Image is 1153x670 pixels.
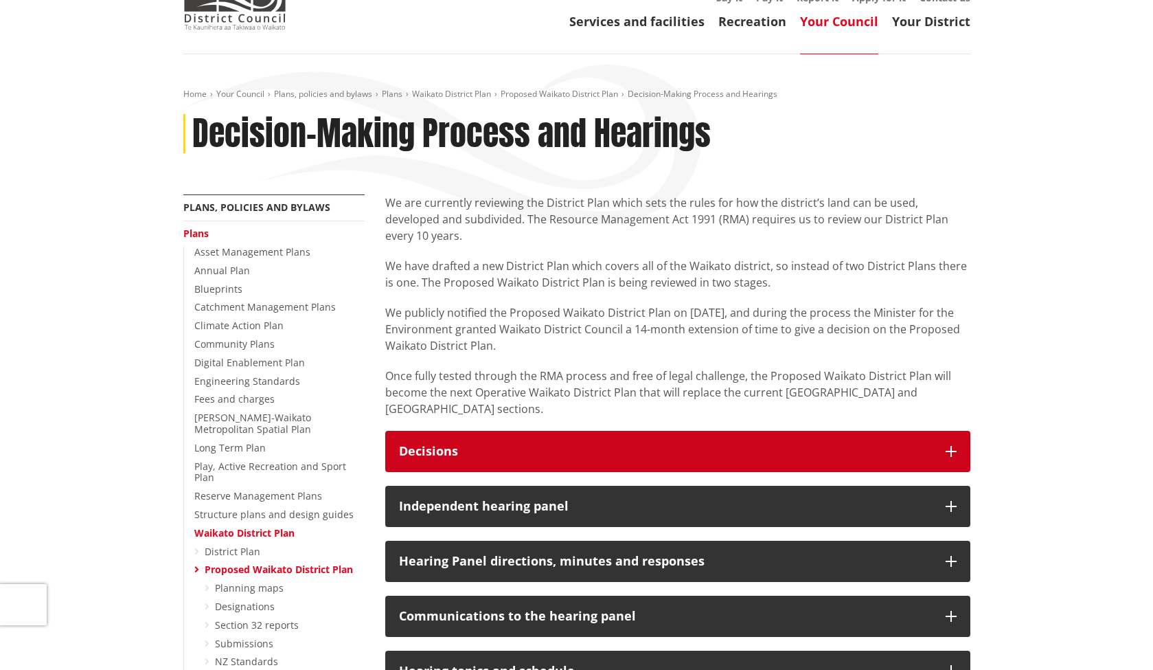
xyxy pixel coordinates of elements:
a: Long Term Plan [194,441,266,454]
a: Catchment Management Plans [194,300,336,313]
h3: Hearing Panel directions, minutes and responses [399,555,932,568]
a: Your Council [800,13,878,30]
button: Communications to the hearing panel [385,596,970,637]
button: Decisions [385,431,970,472]
a: Digital Enablement Plan [194,356,305,369]
a: Community Plans [194,337,275,350]
span: We are currently reviewing the District Plan which sets the rules for how the district’s land can... [385,195,948,243]
button: Hearing Panel directions, minutes and responses [385,541,970,582]
a: Engineering Standards [194,375,300,388]
a: Waikato District Plan [194,526,295,539]
p: We have drafted a new District Plan which covers all of the Waikato district, so instead of two D... [385,258,970,291]
h3: Decisions [399,445,932,458]
h1: Decision-Making Process and Hearings [192,114,711,154]
a: Section 32 reports [215,618,299,632]
a: Structure plans and design guides [194,508,354,521]
p: We publicly notified the Proposed Waikato District Plan on [DATE], and during the process the Min... [385,304,970,354]
a: Home [183,88,207,100]
a: Blueprints [194,282,242,295]
a: Play, Active Recreation and Sport Plan [194,460,346,484]
a: Services and facilities [569,13,705,30]
button: Independent hearing panel [385,486,970,527]
a: NZ Standards [215,655,278,668]
a: Proposed Waikato District Plan [205,563,353,576]
iframe: Messenger Launcher [1090,612,1139,662]
a: Climate Action Plan [194,319,284,332]
span: Decision-Making Process and Hearings [628,88,777,100]
a: Plans, policies and bylaws [183,201,330,214]
a: Plans, policies and bylaws [274,88,372,100]
a: Asset Management Plans [194,245,310,258]
a: District Plan [205,545,260,558]
p: Once fully tested through the RMA process and free of legal challenge, the Proposed Waikato Distr... [385,368,970,417]
a: [PERSON_NAME]-Waikato Metropolitan Spatial Plan [194,411,311,436]
a: Your Council [216,88,264,100]
a: Waikato District Plan [412,88,491,100]
h3: Communications to the hearing panel [399,610,932,623]
a: Recreation [718,13,786,30]
a: Plans [382,88,402,100]
a: Planning maps [215,581,284,594]
a: Proposed Waikato District Plan [501,88,618,100]
nav: breadcrumb [183,89,970,100]
a: Annual Plan [194,264,250,277]
a: Fees and charges [194,392,275,405]
a: Your District [892,13,970,30]
a: Submissions [215,637,273,650]
a: Reserve Management Plans [194,489,322,502]
h3: Independent hearing panel [399,500,932,513]
a: Designations [215,600,275,613]
a: Plans [183,227,209,240]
